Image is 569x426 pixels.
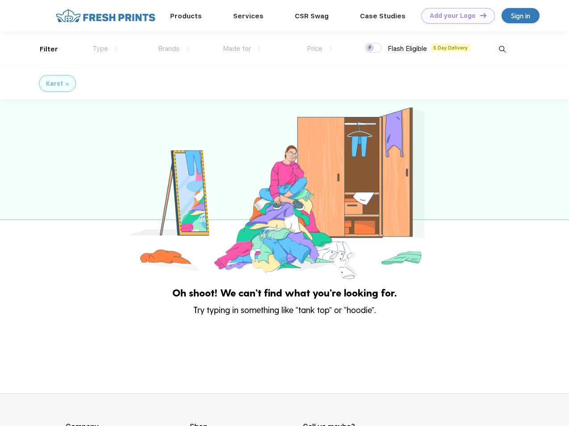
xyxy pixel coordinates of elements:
img: fo%20logo%202.webp [53,8,158,24]
span: Type [92,45,108,53]
div: Karst [46,79,63,88]
a: Sign in [502,8,540,23]
img: desktop_search.svg [495,42,510,57]
span: 5 Day Delivery [431,44,470,52]
div: Add your Logo [430,12,476,20]
img: dropdown.png [329,46,332,51]
img: DT [480,13,486,18]
img: dropdown.png [115,46,118,51]
a: Services [233,12,264,20]
div: Filter [40,44,58,54]
img: dropdown.png [186,46,189,51]
span: Price [307,45,322,53]
a: CSR Swag [295,12,329,20]
div: Sign in [511,11,530,21]
a: Products [170,12,202,20]
span: Brands [158,45,180,53]
img: filter_cancel.svg [66,83,69,86]
span: Made for [223,45,251,53]
img: dropdown.png [258,46,261,51]
span: Flash Eligible [388,45,427,53]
